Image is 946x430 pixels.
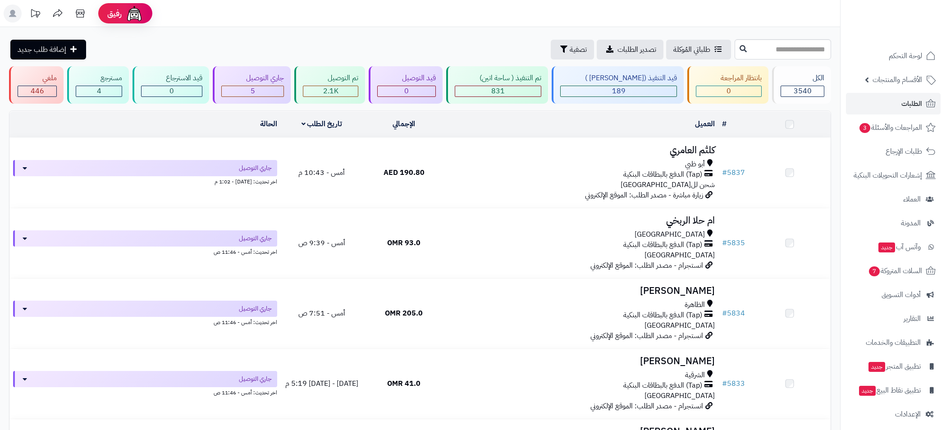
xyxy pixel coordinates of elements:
span: المدونة [901,217,921,229]
div: اخر تحديث: أمس - 11:46 ص [13,387,277,397]
div: 189 [561,86,676,96]
a: الحالة [260,119,277,129]
span: التقارير [904,312,921,325]
span: 831 [491,86,505,96]
span: 189 [612,86,626,96]
span: # [722,378,727,389]
span: جاري التوصيل [239,234,272,243]
span: أمس - 10:43 م [298,167,345,178]
span: (Tap) الدفع بالبطاقات البنكية [623,310,702,320]
a: قيد التوصيل 0 [367,66,444,104]
a: مسترجع 4 [65,66,131,104]
a: تحديثات المنصة [24,5,46,25]
span: جاري التوصيل [239,375,272,384]
span: # [722,308,727,319]
span: تصفية [570,44,587,55]
a: تاريخ الطلب [302,119,343,129]
span: وآتس آب [877,241,921,253]
a: العملاء [846,188,941,210]
span: رفيق [107,8,122,19]
span: 93.0 OMR [387,238,420,248]
span: [DATE] - [DATE] 5:19 م [285,378,358,389]
img: ai-face.png [125,5,143,23]
span: 41.0 OMR [387,378,420,389]
span: تطبيق المتجر [868,360,921,373]
span: 190.80 AED [384,167,425,178]
div: قيد التنفيذ ([PERSON_NAME] ) [560,73,677,83]
div: 0 [142,86,202,96]
a: التقارير [846,308,941,329]
a: الطلبات [846,93,941,114]
a: إضافة طلب جديد [10,40,86,59]
span: المراجعات والأسئلة [859,121,922,134]
span: أدوات التسويق [882,288,921,301]
span: طلبات الإرجاع [886,145,922,158]
div: 2065 [303,86,358,96]
span: انستجرام - مصدر الطلب: الموقع الإلكتروني [590,330,703,341]
div: 831 [455,86,541,96]
div: اخر تحديث: أمس - 11:46 ص [13,247,277,256]
div: الكل [781,73,824,83]
a: السلات المتروكة7 [846,260,941,282]
h3: [PERSON_NAME] [448,286,715,296]
span: الأقسام والمنتجات [873,73,922,86]
a: #5833 [722,378,745,389]
a: جاري التوصيل 5 [211,66,292,104]
span: تصدير الطلبات [617,44,656,55]
span: 0 [169,86,174,96]
a: تطبيق نقاط البيعجديد [846,380,941,401]
a: المدونة [846,212,941,234]
span: 5 [251,86,255,96]
div: جاري التوصيل [221,73,284,83]
a: لوحة التحكم [846,45,941,67]
a: وآتس آبجديد [846,236,941,258]
span: (Tap) الدفع بالبطاقات البنكية [623,240,702,250]
a: تصدير الطلبات [597,40,663,59]
a: بانتظار المراجعة 0 [686,66,770,104]
span: 3540 [794,86,812,96]
a: #5837 [722,167,745,178]
span: الطلبات [901,97,922,110]
div: 0 [696,86,761,96]
span: جديد [868,362,885,372]
span: الشرقية [685,370,705,380]
div: تم التنفيذ ( ساحة اتين) [455,73,541,83]
div: مسترجع [76,73,122,83]
a: تم التوصيل 2.1K [292,66,367,104]
span: زيارة مباشرة - مصدر الطلب: الموقع الإلكتروني [585,190,703,201]
div: ملغي [18,73,57,83]
span: الظاهرة [685,300,705,310]
span: # [722,238,727,248]
span: 0 [404,86,409,96]
a: # [722,119,727,129]
span: 3 [859,123,870,133]
div: 0 [378,86,435,96]
span: 2.1K [323,86,338,96]
span: تطبيق نقاط البيع [858,384,921,397]
span: # [722,167,727,178]
a: أدوات التسويق [846,284,941,306]
span: [GEOGRAPHIC_DATA] [644,320,715,331]
div: تم التوصيل [303,73,358,83]
a: تم التنفيذ ( ساحة اتين) 831 [444,66,550,104]
div: بانتظار المراجعة [696,73,762,83]
span: التطبيقات والخدمات [866,336,921,349]
span: انستجرام - مصدر الطلب: الموقع الإلكتروني [590,401,703,412]
a: طلبات الإرجاع [846,141,941,162]
a: الإجمالي [393,119,415,129]
a: إشعارات التحويلات البنكية [846,165,941,186]
span: شحن لل[GEOGRAPHIC_DATA] [621,179,715,190]
div: قيد التوصيل [377,73,436,83]
span: إشعارات التحويلات البنكية [854,169,922,182]
span: (Tap) الدفع بالبطاقات البنكية [623,380,702,391]
div: 446 [18,86,56,96]
div: 5 [222,86,283,96]
span: جاري التوصيل [239,304,272,313]
a: #5835 [722,238,745,248]
h3: كلثم العامري [448,145,715,156]
span: جديد [859,386,876,396]
a: #5834 [722,308,745,319]
button: تصفية [551,40,594,59]
span: (Tap) الدفع بالبطاقات البنكية [623,169,702,180]
div: اخر تحديث: [DATE] - 1:02 م [13,176,277,186]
